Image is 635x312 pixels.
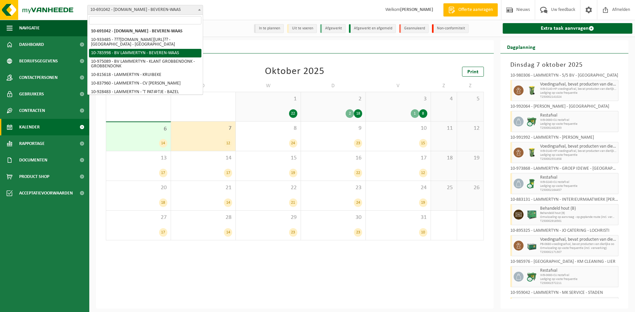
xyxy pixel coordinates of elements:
[419,169,427,177] div: 12
[434,184,454,191] span: 25
[289,198,297,207] div: 21
[503,23,633,34] a: Extra taak aanvragen
[289,139,297,148] div: 24
[89,79,201,88] li: 10-837960 - LAMMERTYN - CV [PERSON_NAME]
[432,24,469,33] li: Non-conformiteit
[540,188,617,192] span: T250002164457
[540,91,617,95] span: Lediging op vaste frequentie
[109,155,167,162] span: 13
[366,80,431,92] td: V
[289,109,297,118] div: 22
[540,113,617,118] span: Restafval
[109,184,167,191] span: 20
[87,5,203,15] span: 10-691042 - LAMMERTYN.NET - BEVEREN-WAAS
[540,277,617,281] span: Lediging op vaste frequentie
[540,268,617,273] span: Restafval
[159,228,167,237] div: 17
[19,53,58,69] span: Bedrijfsgegevens
[419,109,427,118] div: 8
[369,214,427,221] span: 31
[431,80,457,92] td: Z
[354,228,362,237] div: 23
[239,125,297,132] span: 8
[400,7,433,12] strong: [PERSON_NAME]
[88,5,203,15] span: 10-691042 - LAMMERTYN.NET - BEVEREN-WAAS
[540,281,617,285] span: T250002372211
[527,179,537,189] img: WB-0240-CU
[224,198,232,207] div: 14
[540,250,617,254] span: T250002171307
[354,139,362,148] div: 23
[419,228,427,237] div: 10
[540,246,617,250] span: Omwisseling op vaste frequentie (incl. verwerking)
[171,80,236,92] td: D
[369,95,427,103] span: 3
[369,125,427,132] span: 10
[159,169,167,177] div: 17
[510,73,619,80] div: 10-980306 - LAMMERTYN - 5/5 BV - [GEOGRAPHIC_DATA]
[540,149,617,153] span: WB-0140-HP voedingsafval, bevat producten van dierlijke oors
[239,184,297,191] span: 22
[462,67,484,77] a: Print
[224,169,232,177] div: 17
[510,228,619,235] div: 10-895325 - LAMMERTYN - JO CATERING - LOCHRISTI
[540,184,617,188] span: Lediging op vaste frequentie
[265,67,324,77] div: Oktober 2025
[19,135,45,152] span: Rapportage
[510,291,619,297] div: 10-959042 - LAMMERTYN - MK SERVICE - STADEN
[304,155,362,162] span: 16
[527,86,537,95] img: WB-0140-HPE-GN-50
[527,272,537,282] img: WB-0660-CU
[510,135,619,142] div: 10-991992 - LAMMERTYN - [PERSON_NAME]
[354,198,362,207] div: 24
[369,155,427,162] span: 17
[89,36,201,49] li: 10-933485 - ???[DOMAIN_NAME][URL]?? - [GEOGRAPHIC_DATA] - [GEOGRAPHIC_DATA]
[540,206,617,211] span: Behandeld hout (B)
[174,214,233,221] span: 28
[540,273,617,277] span: WB-0660-CU restafval
[159,198,167,207] div: 18
[109,214,167,221] span: 27
[500,40,542,53] h2: Dagplanning
[89,27,201,36] li: 10-691042 - [DOMAIN_NAME] - BEVEREN-WAAS
[159,139,167,148] div: 14
[224,139,232,148] div: 12
[289,228,297,237] div: 23
[460,125,480,132] span: 12
[540,118,617,122] span: WB-0660-CU restafval
[540,211,617,215] span: Behandeld hout (B)
[89,57,201,71] li: 10-975089 - BV LAMMERTYN - KLANT GROBBENDONK - GROBBENDONK
[457,7,494,13] span: Offerte aanvragen
[19,36,44,53] span: Dashboard
[346,109,354,118] div: 2
[510,104,619,111] div: 10-992064 - [PERSON_NAME] - [GEOGRAPHIC_DATA]
[540,175,617,180] span: Restafval
[527,117,537,126] img: WB-0660-CU
[540,87,617,91] span: WB-0140-HP voedingsafval, bevat producten van dierlijke oors
[434,125,454,132] span: 11
[527,241,537,251] img: PB-LB-0680-HPE-GN-01
[540,157,617,161] span: T250002551658
[19,168,49,185] span: Product Shop
[527,210,537,220] img: PB-HB-1400-HPE-GN-01
[540,215,617,219] span: Omwisseling op aanvraag - op geplande route (incl. verwerking)
[540,180,617,184] span: WB-0240-CU restafval
[320,24,346,33] li: Afgewerkt
[289,169,297,177] div: 19
[419,139,427,148] div: 15
[467,69,479,75] span: Print
[174,125,233,132] span: 7
[19,102,45,119] span: Contracten
[349,24,396,33] li: Afgewerkt en afgemeld
[411,109,419,118] div: 1
[540,82,617,87] span: Voedingsafval, bevat producten van dierlijke oorsprong, onverpakt, categorie 3
[540,242,617,246] span: PB-0680-voedingsafval, bevat producten van dierlijke oo
[399,24,429,33] li: Geannuleerd
[434,95,454,103] span: 4
[239,214,297,221] span: 29
[304,125,362,132] span: 9
[224,228,232,237] div: 14
[540,95,617,99] span: T250002141024
[301,80,366,92] td: D
[19,86,44,102] span: Gebruikers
